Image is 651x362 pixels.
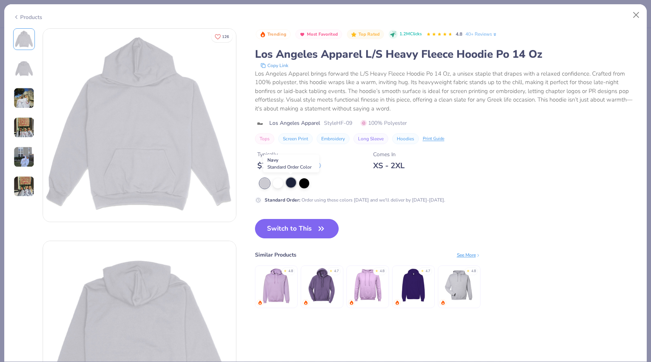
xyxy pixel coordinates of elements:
[278,133,313,144] button: Screen Print
[14,88,34,109] img: User generated content
[303,267,340,304] img: Port & Company Core Fleece Pullover Hooded Sweatshirt
[303,300,308,305] img: trending.gif
[373,150,405,159] div: Comes In
[255,251,296,259] div: Similar Products
[211,31,232,42] button: Like
[317,133,350,144] button: Embroidery
[329,269,332,272] div: ★
[14,176,34,197] img: User generated content
[15,59,33,78] img: Back
[629,8,644,22] button: Close
[375,269,378,272] div: ★
[426,28,453,41] div: 4.8 Stars
[257,161,321,171] div: $ 75.00 - $ 83.00
[347,29,384,40] button: Badge Button
[349,300,354,305] img: trending.gif
[471,269,476,274] div: 4.8
[269,119,320,127] span: Los Angeles Apparel
[307,32,338,36] span: Most Favorited
[267,164,312,170] span: Standard Order Color
[400,31,422,38] span: 1.2M Clicks
[395,300,400,305] img: trending.gif
[299,31,305,38] img: Most Favorited sort
[353,133,388,144] button: Long Sleeve
[423,136,444,142] div: Print Guide
[465,31,498,38] a: 40+ Reviews
[349,267,386,304] img: Fresh Prints Bond St Hoodie
[255,47,638,62] div: Los Angeles Apparel L/S Heavy Fleece Hoodie Po 14 Oz
[361,119,407,127] span: 100% Polyester
[256,29,291,40] button: Badge Button
[351,31,357,38] img: Top Rated sort
[324,119,352,127] span: Style HF-09
[395,267,432,304] img: Gildan Softstyle® Fleece Pullover Hooded Sweatshirt
[258,62,291,69] button: copy to clipboard
[258,267,294,304] img: Gildan Adult Heavy Blend 8 Oz. 50/50 Hooded Sweatshirt
[421,269,424,272] div: ★
[260,31,266,38] img: Trending sort
[258,300,262,305] img: trending.gif
[265,197,445,203] div: Order using these colors [DATE] and we'll deliver by [DATE]-[DATE].
[255,69,638,113] div: Los Angeles Apparel brings forward the L/S Heavy Fleece Hoodie Po 14 Oz, a unisex staple that dra...
[43,29,236,222] img: Front
[13,13,42,21] div: Products
[263,155,319,172] div: Navy
[467,269,470,272] div: ★
[265,197,300,203] strong: Standard Order :
[14,117,34,138] img: User generated content
[456,31,462,37] span: 4.8
[222,35,229,39] span: 126
[441,267,477,304] img: Just Hoods By AWDis Men's 80/20 Midweight College Hooded Sweatshirt
[284,269,287,272] div: ★
[15,30,33,48] img: Front
[358,32,380,36] span: Top Rated
[334,269,339,274] div: 4.7
[267,32,286,36] span: Trending
[255,121,265,127] img: brand logo
[425,269,430,274] div: 4.7
[295,29,342,40] button: Badge Button
[457,252,480,259] div: See More
[392,133,419,144] button: Hoodies
[441,300,445,305] img: trending.gif
[255,133,274,144] button: Tops
[373,161,405,171] div: XS - 2XL
[380,269,384,274] div: 4.8
[288,269,293,274] div: 4.8
[257,150,321,159] div: Typically
[14,147,34,167] img: User generated content
[255,219,339,238] button: Switch to This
